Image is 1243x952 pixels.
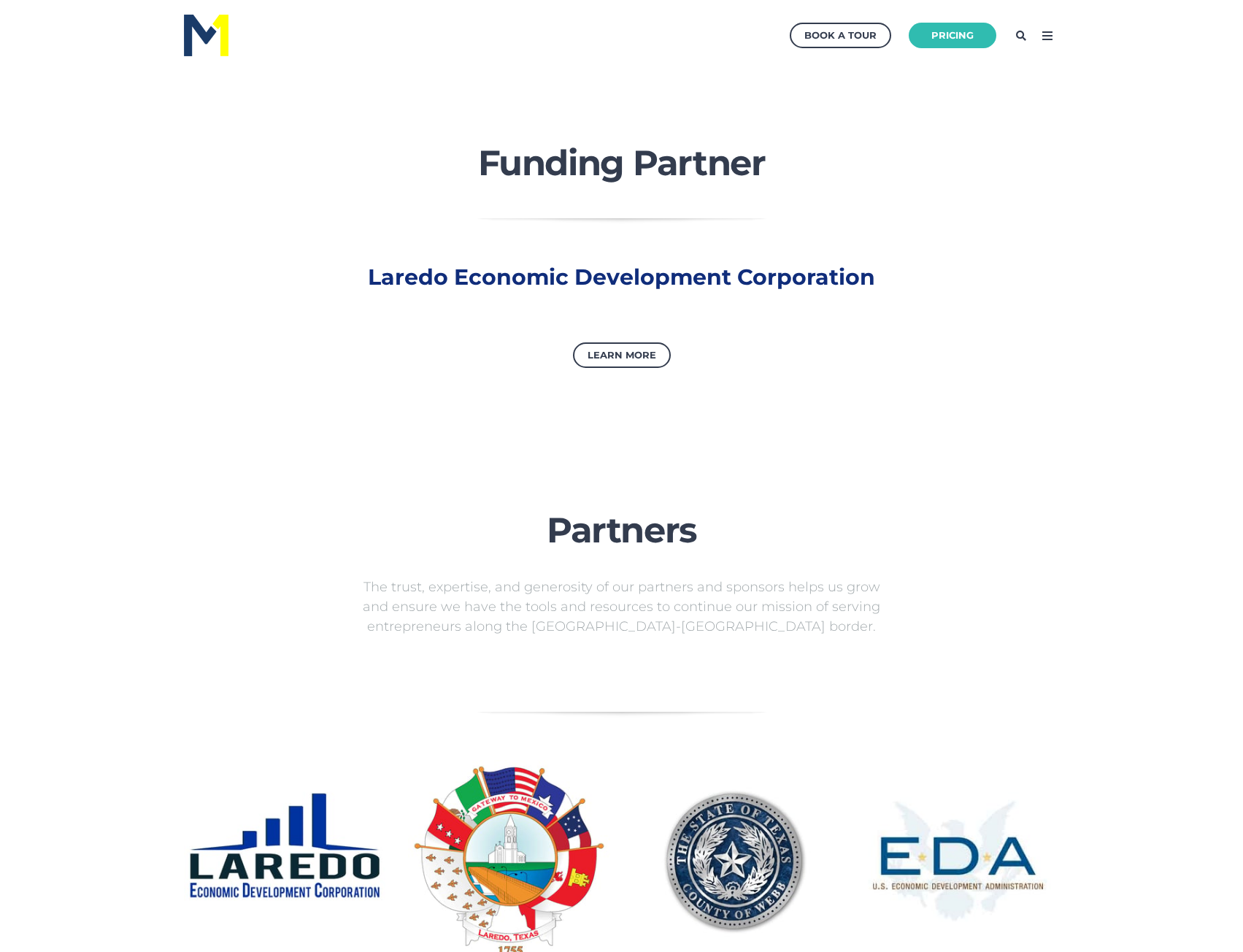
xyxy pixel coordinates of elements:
[352,144,892,183] h1: Funding Partner
[352,511,892,550] h1: Partners
[573,342,671,368] a: Learn More
[790,23,891,48] a: Book a Tour
[804,26,877,45] div: Book a Tour
[909,23,996,48] a: Pricing
[184,15,228,56] img: M1 Logo - Blue Letters - for Light Backgrounds
[352,577,892,637] p: The trust, expertise, and generosity of our partners and sponsors helps us grow and ensure we hav...
[368,264,875,291] a: Laredo Economic Development Corporation
[588,346,656,364] div: Learn More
